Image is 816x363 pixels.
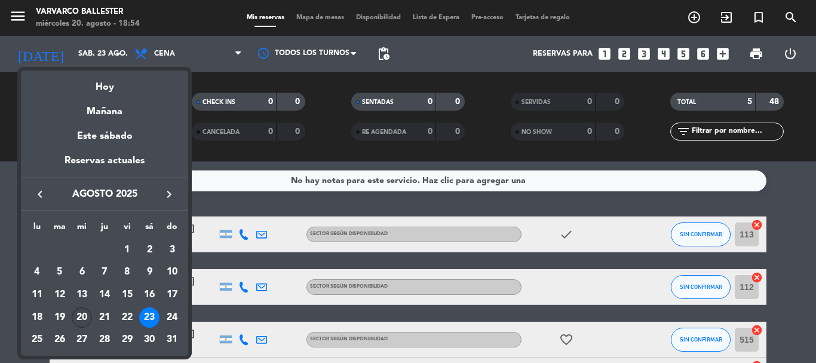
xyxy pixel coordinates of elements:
[116,306,139,329] td: 22 de agosto de 2025
[27,285,47,305] div: 11
[27,307,47,328] div: 18
[33,187,47,202] i: keyboard_arrow_left
[26,261,48,284] td: 4 de agosto de 2025
[94,285,115,305] div: 14
[26,283,48,306] td: 11 de agosto de 2025
[161,329,183,352] td: 31 de agosto de 2025
[162,285,182,305] div: 17
[162,330,182,350] div: 31
[139,329,161,352] td: 30 de agosto de 2025
[48,329,71,352] td: 26 de agosto de 2025
[29,187,51,202] button: keyboard_arrow_left
[139,306,161,329] td: 23 de agosto de 2025
[93,306,116,329] td: 21 de agosto de 2025
[139,262,159,282] div: 9
[26,306,48,329] td: 18 de agosto de 2025
[70,329,93,352] td: 27 de agosto de 2025
[26,329,48,352] td: 25 de agosto de 2025
[94,307,115,328] div: 21
[117,330,137,350] div: 29
[161,239,183,261] td: 3 de agosto de 2025
[161,283,183,306] td: 17 de agosto de 2025
[50,285,70,305] div: 12
[93,220,116,239] th: jueves
[139,240,159,260] div: 2
[139,220,161,239] th: sábado
[21,120,188,153] div: Este sábado
[72,285,92,305] div: 13
[161,306,183,329] td: 24 de agosto de 2025
[162,187,176,202] i: keyboard_arrow_right
[117,285,137,305] div: 15
[93,329,116,352] td: 28 de agosto de 2025
[50,262,70,282] div: 5
[116,239,139,261] td: 1 de agosto de 2025
[162,262,182,282] div: 10
[72,330,92,350] div: 27
[48,283,71,306] td: 12 de agosto de 2025
[139,330,159,350] div: 30
[94,330,115,350] div: 28
[21,153,188,178] div: Reservas actuales
[93,283,116,306] td: 14 de agosto de 2025
[161,220,183,239] th: domingo
[51,187,158,202] span: agosto 2025
[70,306,93,329] td: 20 de agosto de 2025
[70,220,93,239] th: miércoles
[26,220,48,239] th: lunes
[21,71,188,95] div: Hoy
[70,283,93,306] td: 13 de agosto de 2025
[161,261,183,284] td: 10 de agosto de 2025
[70,261,93,284] td: 6 de agosto de 2025
[72,307,92,328] div: 20
[158,187,180,202] button: keyboard_arrow_right
[139,307,159,328] div: 23
[72,262,92,282] div: 6
[93,261,116,284] td: 7 de agosto de 2025
[21,95,188,120] div: Mañana
[139,285,159,305] div: 16
[117,262,137,282] div: 8
[116,329,139,352] td: 29 de agosto de 2025
[48,220,71,239] th: martes
[48,261,71,284] td: 5 de agosto de 2025
[50,330,70,350] div: 26
[116,261,139,284] td: 8 de agosto de 2025
[116,220,139,239] th: viernes
[139,261,161,284] td: 9 de agosto de 2025
[94,262,115,282] div: 7
[26,239,116,261] td: AGO.
[27,262,47,282] div: 4
[117,307,137,328] div: 22
[50,307,70,328] div: 19
[139,283,161,306] td: 16 de agosto de 2025
[162,240,182,260] div: 3
[48,306,71,329] td: 19 de agosto de 2025
[27,330,47,350] div: 25
[116,283,139,306] td: 15 de agosto de 2025
[117,240,137,260] div: 1
[139,239,161,261] td: 2 de agosto de 2025
[162,307,182,328] div: 24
